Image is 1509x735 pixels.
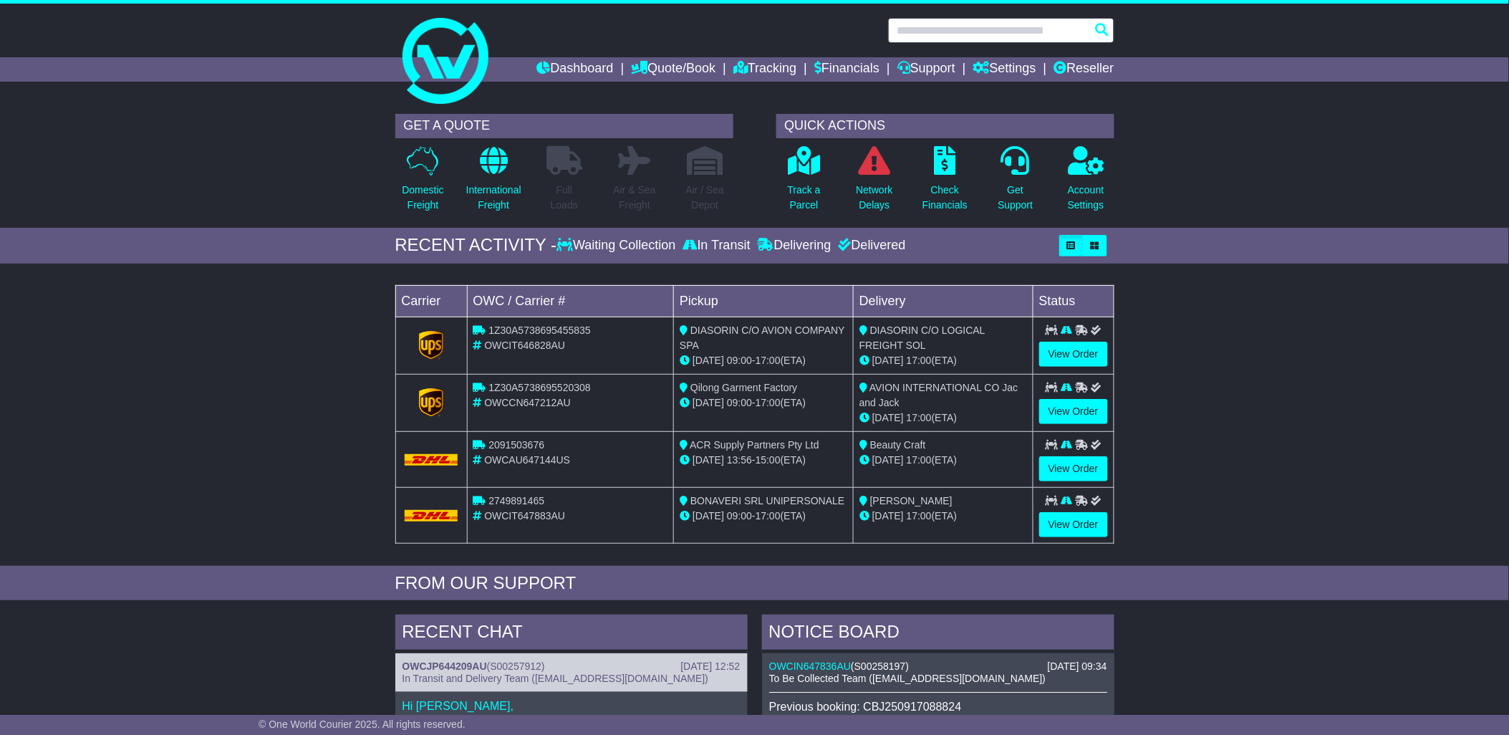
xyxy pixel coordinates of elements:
span: 15:00 [756,454,781,466]
img: DHL.png [405,454,458,466]
div: RECENT CHAT [395,615,748,653]
div: (ETA) [859,410,1027,426]
a: View Order [1039,512,1108,537]
p: Air / Sea Depot [686,183,725,213]
p: Previous booking: CBJ250917088824 [769,700,1107,714]
p: Account Settings [1068,183,1104,213]
div: - (ETA) [680,453,847,468]
a: View Order [1039,456,1108,481]
a: CheckFinancials [922,145,968,221]
a: View Order [1039,342,1108,367]
div: - (ETA) [680,395,847,410]
span: 09:00 [727,510,752,522]
span: S00257912 [490,660,541,672]
div: GET A QUOTE [395,114,733,138]
div: Delivered [835,238,906,254]
span: 13:56 [727,454,752,466]
span: 1Z30A5738695520308 [488,382,590,393]
a: Reseller [1054,57,1114,82]
span: 17:00 [756,355,781,366]
span: 17:00 [907,510,932,522]
span: [DATE] [872,355,904,366]
a: AccountSettings [1067,145,1105,221]
div: In Transit [680,238,754,254]
p: Network Delays [856,183,892,213]
td: Pickup [674,285,854,317]
div: QUICK ACTIONS [776,114,1114,138]
p: Check Financials [922,183,968,213]
a: Track aParcel [787,145,821,221]
span: ACR Supply Partners Pty Ltd [690,439,819,451]
span: [DATE] [872,510,904,522]
a: NetworkDelays [855,145,893,221]
td: Delivery [853,285,1033,317]
img: GetCarrierServiceLogo [419,388,443,417]
span: 09:00 [727,355,752,366]
span: [DATE] [872,412,904,423]
span: S00258197 [854,660,906,672]
span: [PERSON_NAME] [870,495,953,506]
span: 1Z30A5738695455835 [488,325,590,336]
a: OWCIN647836AU [769,660,851,672]
span: 2091503676 [488,439,544,451]
div: FROM OUR SUPPORT [395,573,1114,594]
td: Status [1033,285,1114,317]
span: 2749891465 [488,495,544,506]
p: Domestic Freight [402,183,443,213]
p: International Freight [466,183,521,213]
a: OWCJP644209AU [402,660,487,672]
p: Air & Sea Freight [614,183,656,213]
p: Hi [PERSON_NAME], [402,699,741,713]
span: 17:00 [907,412,932,423]
div: - (ETA) [680,509,847,524]
span: [DATE] [693,510,724,522]
span: 17:00 [756,397,781,408]
img: GetCarrierServiceLogo [419,331,443,360]
div: Waiting Collection [556,238,679,254]
p: Full Loads [546,183,582,213]
span: 17:00 [907,355,932,366]
div: [DATE] 09:34 [1047,660,1107,673]
span: BONAVERI SRL UNIPERSONALE [690,495,845,506]
div: (ETA) [859,509,1027,524]
p: Track a Parcel [788,183,821,213]
td: OWC / Carrier # [467,285,674,317]
span: [DATE] [872,454,904,466]
span: [DATE] [693,355,724,366]
div: ( ) [402,660,741,673]
span: DIASORIN C/O LOGICAL FREIGHT SOL [859,325,985,351]
span: Qilong Garment Factory [690,382,797,393]
div: Delivering [754,238,835,254]
a: Tracking [733,57,796,82]
span: OWCIT646828AU [484,340,565,351]
span: OWCCN647212AU [484,397,571,408]
a: Quote/Book [631,57,715,82]
span: © One World Courier 2025. All rights reserved. [259,719,466,730]
span: 17:00 [756,510,781,522]
div: ( ) [769,660,1107,673]
span: [DATE] [693,397,724,408]
span: Beauty Craft [870,439,926,451]
a: Support [897,57,955,82]
div: [DATE] 12:52 [680,660,740,673]
div: (ETA) [859,453,1027,468]
span: 17:00 [907,454,932,466]
a: Financials [814,57,879,82]
div: - (ETA) [680,353,847,368]
span: OWCAU647144US [484,454,570,466]
a: Settings [973,57,1036,82]
div: (ETA) [859,353,1027,368]
span: 09:00 [727,397,752,408]
span: To Be Collected Team ([EMAIL_ADDRESS][DOMAIN_NAME]) [769,673,1046,684]
td: Carrier [395,285,467,317]
span: DIASORIN C/O AVION COMPANY SPA [680,325,844,351]
p: Get Support [998,183,1033,213]
a: DomesticFreight [401,145,444,221]
a: View Order [1039,399,1108,424]
div: NOTICE BOARD [762,615,1114,653]
a: InternationalFreight [466,145,522,221]
a: Dashboard [537,57,614,82]
span: [DATE] [693,454,724,466]
span: AVION INTERNATIONAL CO Jac and Jack [859,382,1018,408]
span: OWCIT647883AU [484,510,565,522]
